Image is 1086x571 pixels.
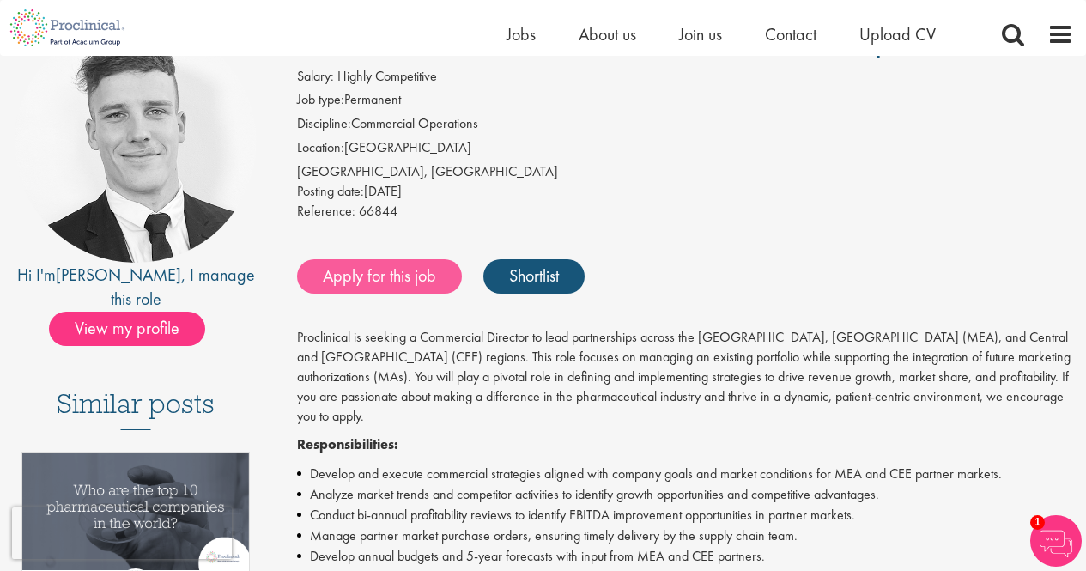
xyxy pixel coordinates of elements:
img: Chatbot [1030,515,1082,567]
a: Upload CV [859,23,936,46]
label: Discipline: [297,114,351,134]
a: [PERSON_NAME] [56,264,181,286]
a: Shortlist [483,259,585,294]
a: Apply for this job [297,259,462,294]
span: 66844 [359,202,397,220]
div: [GEOGRAPHIC_DATA], [GEOGRAPHIC_DATA] [297,162,1073,182]
strong: Responsibilities: [297,435,398,453]
label: Reference: [297,202,355,222]
li: Conduct bi-annual profitability reviews to identify EBITDA improvement opportunities in partner m... [297,505,1073,525]
img: imeage of recruiter Nicolas Daniel [15,21,257,263]
li: Commercial Operations [297,114,1073,138]
img: Top 10 pharmaceutical companies in the world 2025 [22,453,249,570]
li: Permanent [297,90,1073,114]
li: Develop and execute commercial strategies aligned with company goals and market conditions for ME... [297,464,1073,484]
a: About us [579,23,636,46]
li: Manage partner market purchase orders, ensuring timely delivery by the supply chain team. [297,525,1073,546]
a: Jobs [507,23,536,46]
a: View my profile [49,315,222,337]
h3: Similar posts [57,389,215,430]
span: View my profile [49,312,205,346]
li: Develop annual budgets and 5-year forecasts with input from MEA and CEE partners. [297,546,1073,567]
div: Hi I'm , I manage this role [13,263,258,312]
iframe: reCAPTCHA [12,507,232,559]
label: Job type: [297,90,344,110]
a: Join us [679,23,722,46]
li: Analyze market trends and competitor activities to identify growth opportunities and competitive ... [297,484,1073,505]
a: Contact [765,23,816,46]
label: Salary: [297,67,334,87]
span: Posting date: [297,182,364,200]
span: Highly Competitive [337,67,437,85]
span: 1 [1030,515,1045,530]
label: Location: [297,138,344,158]
div: [DATE] [297,182,1073,202]
li: [GEOGRAPHIC_DATA] [297,138,1073,162]
p: Proclinical is seeking a Commercial Director to lead partnerships across the [GEOGRAPHIC_DATA], [... [297,328,1073,426]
